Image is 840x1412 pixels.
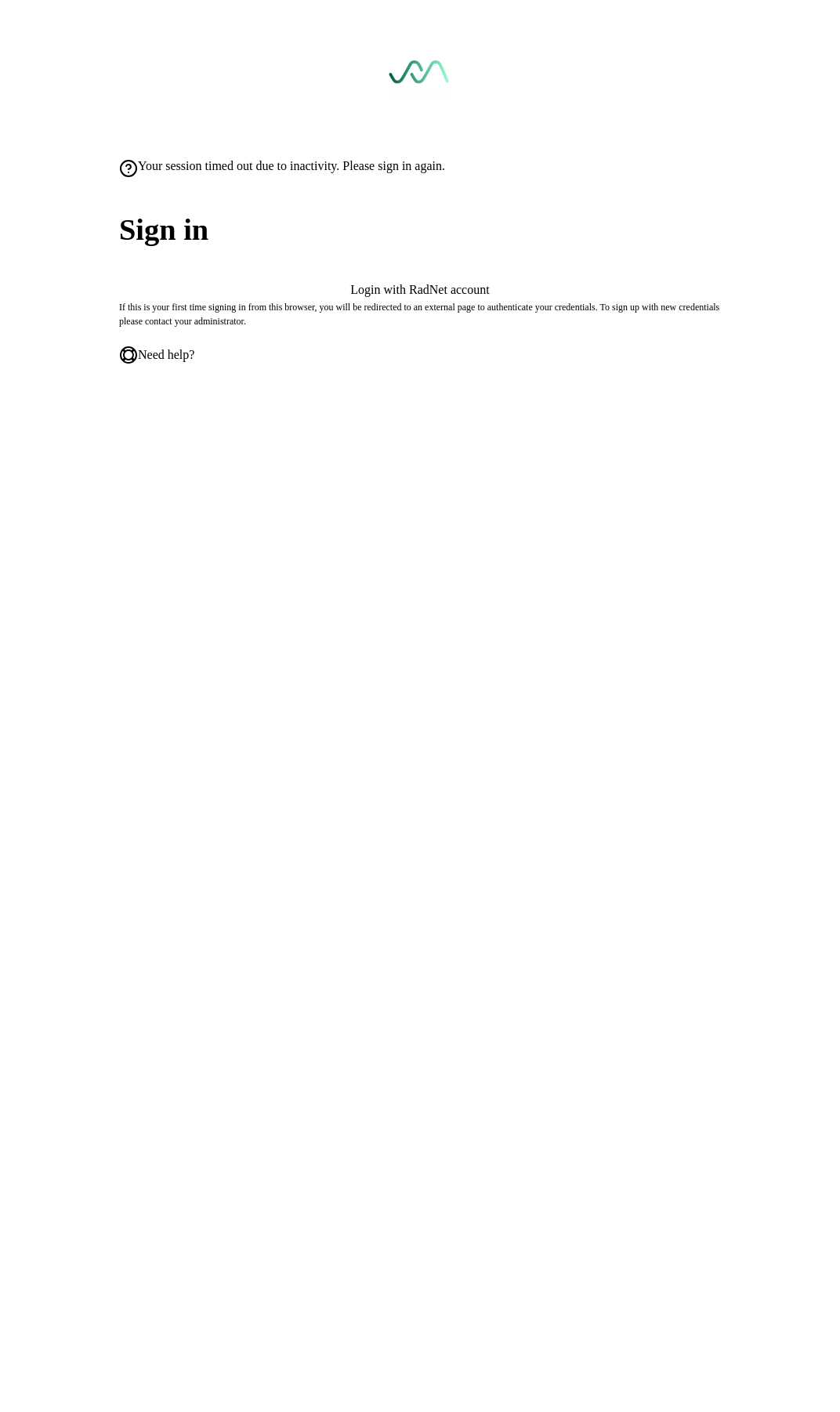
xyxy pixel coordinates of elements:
a: Go to sign in [389,60,451,99]
span: Sign in [119,208,721,253]
a: Need help? [119,346,194,364]
span: Your session timed out due to inactivity. Please sign in again. [138,159,445,173]
img: See-Mode Logo [389,60,451,99]
span: If this is your first time signing in from this browser, you will be redirected to an external pa... [119,302,719,327]
button: Login with RadNet account [119,283,721,297]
